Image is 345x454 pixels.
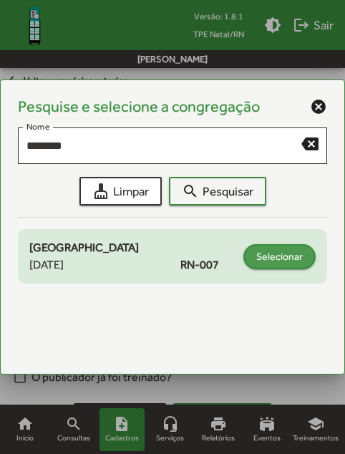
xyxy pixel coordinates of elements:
mat-icon: search [182,183,199,200]
mat-icon: cleaning_services [92,183,110,200]
mat-icon: cancel [310,98,327,115]
span: [DATE] [29,256,64,274]
button: Limpar [79,177,162,206]
mat-icon: backspace [301,135,319,152]
span: Selecionar [256,243,303,269]
h4: Pesquise e selecione a congregação [18,97,260,116]
button: Pesquisar [169,177,266,206]
span: RN-007 [180,256,236,274]
span: [GEOGRAPHIC_DATA] [29,241,139,254]
span: Pesquisar [182,178,253,204]
span: Limpar [92,178,149,204]
button: Selecionar [243,244,316,269]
